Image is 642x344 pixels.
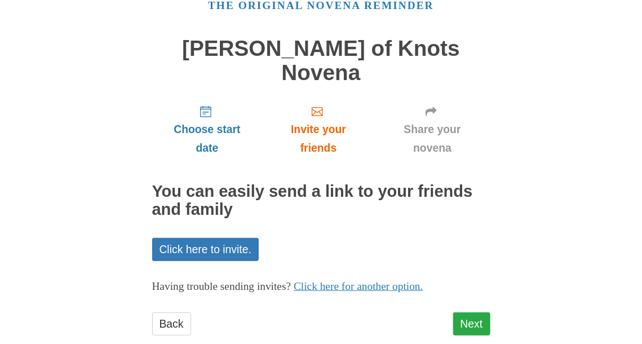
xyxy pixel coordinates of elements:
[294,280,423,292] a: Click here for another option.
[262,96,374,163] a: Invite your friends
[273,120,363,157] span: Invite your friends
[152,312,191,336] a: Back
[152,37,490,85] h1: [PERSON_NAME] of Knots Novena
[386,120,479,157] span: Share your novena
[152,96,263,163] a: Choose start date
[152,280,291,292] span: Having trouble sending invites?
[152,238,259,261] a: Click here to invite.
[152,183,490,219] h2: You can easily send a link to your friends and family
[453,312,490,336] a: Next
[163,120,251,157] span: Choose start date
[375,96,490,163] a: Share your novena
